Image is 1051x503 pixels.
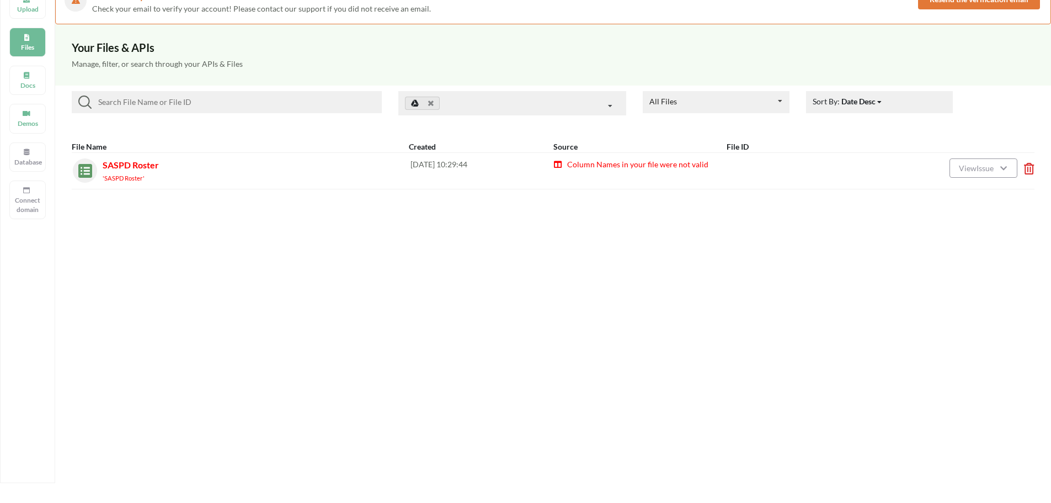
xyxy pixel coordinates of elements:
[14,119,41,128] p: Demos
[949,158,1017,178] button: ViewIssue
[409,142,436,151] b: Created
[103,160,159,170] span: SASPD Roster
[78,96,92,109] img: searchIcon.svg
[14,43,41,52] p: Files
[841,96,876,107] div: Date Desc
[959,163,997,173] span: View Issue
[727,142,749,151] b: File ID
[92,4,431,13] span: Check your email to verify your account! Please contact our support if you did not receive an email.
[649,98,677,105] div: All Files
[410,158,553,183] div: [DATE] 10:29:44
[14,157,41,167] p: Database
[14,4,41,14] p: Upload
[566,160,708,169] span: Column Names in your file were not valid
[92,96,377,109] input: Search File Name or File ID
[553,142,578,151] b: Source
[72,142,106,151] b: File Name
[72,41,1034,54] h3: Your Files & APIs
[14,81,41,90] p: Docs
[73,158,92,178] img: sheets.7a1b7961.svg
[103,174,145,182] small: 'SASPD Roster'
[14,195,41,214] p: Connect domain
[72,60,1034,69] h5: Manage, filter, or search through your APIs & Files
[813,97,883,106] span: Sort By:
